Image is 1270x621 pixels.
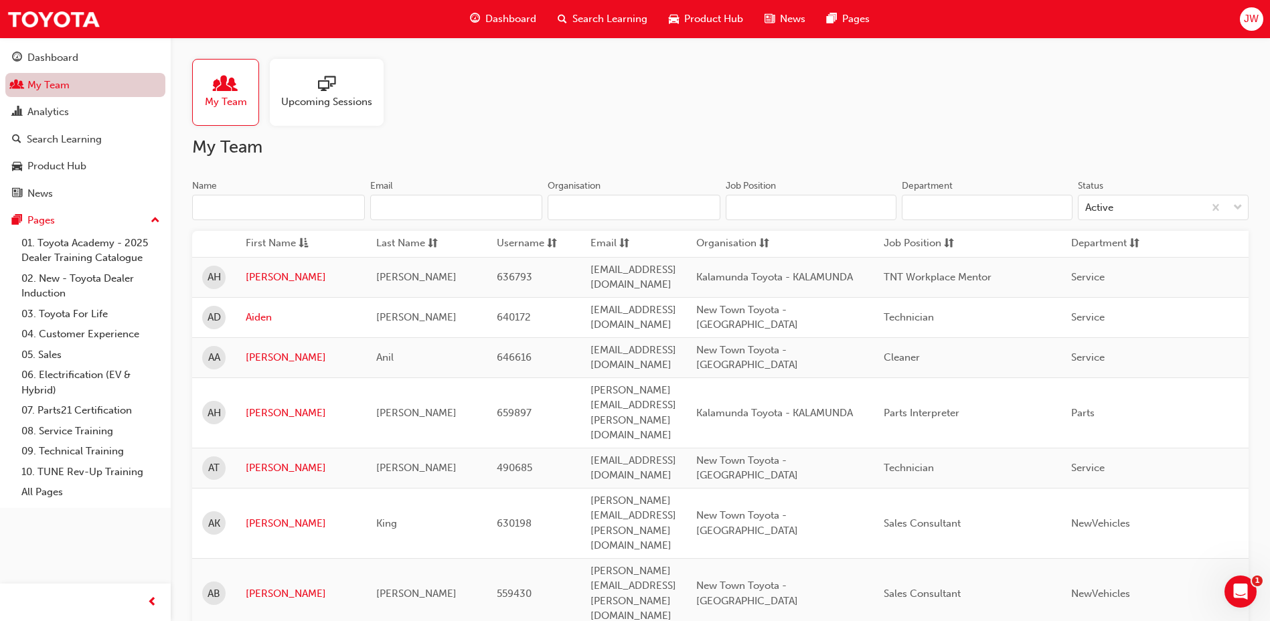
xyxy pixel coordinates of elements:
[619,236,629,252] span: sorting-icon
[696,407,853,419] span: Kalamunda Toyota - KALAMUNDA
[884,588,961,600] span: Sales Consultant
[5,73,165,98] a: My Team
[16,482,165,503] a: All Pages
[5,154,165,179] a: Product Hub
[192,137,1249,158] h2: My Team
[1240,7,1263,31] button: JW
[246,586,356,602] a: [PERSON_NAME]
[246,406,356,421] a: [PERSON_NAME]
[246,516,356,531] a: [PERSON_NAME]
[376,588,457,600] span: [PERSON_NAME]
[590,236,617,252] span: Email
[696,509,798,537] span: New Town Toyota - [GEOGRAPHIC_DATA]
[590,264,676,291] span: [EMAIL_ADDRESS][DOMAIN_NAME]
[726,195,896,220] input: Job Position
[376,236,425,252] span: Last Name
[884,462,934,474] span: Technician
[547,236,557,252] span: sorting-icon
[1071,407,1095,419] span: Parts
[902,195,1073,220] input: Department
[16,233,165,268] a: 01. Toyota Academy - 2025 Dealer Training Catalogue
[27,50,78,66] div: Dashboard
[27,104,69,120] div: Analytics
[884,311,934,323] span: Technician
[12,52,22,64] span: guage-icon
[16,345,165,365] a: 05. Sales
[816,5,880,33] a: pages-iconPages
[5,181,165,206] a: News
[1129,236,1139,252] span: sorting-icon
[246,310,356,325] a: Aiden
[1071,351,1105,363] span: Service
[884,236,957,252] button: Job Positionsorting-icon
[12,215,22,227] span: pages-icon
[1071,311,1105,323] span: Service
[208,350,220,365] span: AA
[497,236,570,252] button: Usernamesorting-icon
[547,5,658,33] a: search-iconSearch Learning
[572,11,647,27] span: Search Learning
[780,11,805,27] span: News
[208,516,220,531] span: AK
[16,421,165,442] a: 08. Service Training
[548,195,720,220] input: Organisation
[192,195,365,220] input: Name
[696,304,798,331] span: New Town Toyota - [GEOGRAPHIC_DATA]
[1071,271,1105,283] span: Service
[884,517,961,529] span: Sales Consultant
[208,310,221,325] span: AD
[497,236,544,252] span: Username
[590,236,664,252] button: Emailsorting-icon
[1078,179,1103,193] div: Status
[884,351,920,363] span: Cleaner
[497,517,532,529] span: 630198
[548,179,601,193] div: Organisation
[759,236,769,252] span: sorting-icon
[497,462,532,474] span: 490685
[7,4,100,34] a: Trak
[590,344,676,371] span: [EMAIL_ADDRESS][DOMAIN_NAME]
[590,304,676,331] span: [EMAIL_ADDRESS][DOMAIN_NAME]
[376,236,450,252] button: Last Namesorting-icon
[376,271,457,283] span: [PERSON_NAME]
[16,268,165,304] a: 02. New - Toyota Dealer Induction
[459,5,547,33] a: guage-iconDashboard
[5,46,165,70] a: Dashboard
[590,454,676,482] span: [EMAIL_ADDRESS][DOMAIN_NAME]
[470,11,480,27] span: guage-icon
[696,344,798,371] span: New Town Toyota - [GEOGRAPHIC_DATA]
[754,5,816,33] a: news-iconNews
[27,159,86,174] div: Product Hub
[497,271,532,283] span: 636793
[1071,236,1145,252] button: Departmentsorting-icon
[27,186,53,201] div: News
[884,407,959,419] span: Parts Interpreter
[658,5,754,33] a: car-iconProduct Hub
[208,460,220,476] span: AT
[1085,200,1113,215] div: Active
[5,127,165,152] a: Search Learning
[1071,462,1105,474] span: Service
[205,94,247,110] span: My Team
[246,460,356,476] a: [PERSON_NAME]
[497,351,532,363] span: 646616
[842,11,870,27] span: Pages
[376,462,457,474] span: [PERSON_NAME]
[684,11,743,27] span: Product Hub
[376,517,397,529] span: King
[497,588,532,600] span: 559430
[497,407,532,419] span: 659897
[208,406,221,421] span: AH
[246,350,356,365] a: [PERSON_NAME]
[16,304,165,325] a: 03. Toyota For Life
[208,586,220,602] span: AB
[376,407,457,419] span: [PERSON_NAME]
[884,236,941,252] span: Job Position
[370,195,543,220] input: Email
[217,76,234,94] span: people-icon
[208,270,221,285] span: AH
[902,179,953,193] div: Department
[12,134,21,146] span: search-icon
[696,236,757,252] span: Organisation
[696,236,770,252] button: Organisationsorting-icon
